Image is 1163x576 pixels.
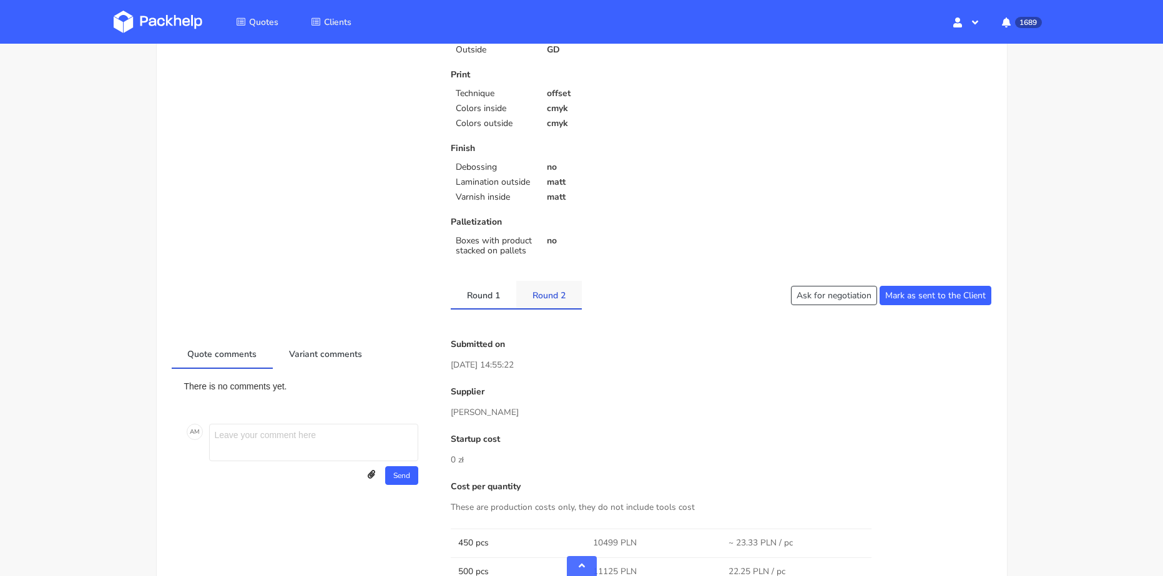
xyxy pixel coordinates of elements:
p: Colors outside [456,119,532,129]
p: Cost per quantity [451,482,992,492]
p: [PERSON_NAME] [451,406,992,419]
span: A [190,424,194,440]
p: no [547,236,712,246]
p: matt [547,192,712,202]
img: Dashboard [114,11,202,33]
p: Debossing [456,162,532,172]
p: Supplier [451,387,992,397]
p: offset [547,89,712,99]
span: Quotes [249,16,278,28]
p: no [547,162,712,172]
span: ~ 23.33 PLN / pc [729,537,793,549]
button: 1689 [992,11,1049,33]
p: Finish [451,144,712,154]
a: Variant comments [273,339,378,367]
a: Round 1 [451,281,516,308]
span: 1689 [1015,17,1041,28]
p: matt [547,177,712,187]
p: There is no comments yet. [184,381,421,391]
p: Submitted on [451,339,992,349]
p: Technique [456,89,532,99]
p: Outside [456,45,532,55]
p: Colors inside [456,104,532,114]
p: Lamination outside [456,177,532,187]
a: Quote comments [172,339,273,367]
a: Round 2 [516,281,582,308]
p: These are production costs only, they do not include tools cost [451,500,992,514]
button: Send [385,466,418,485]
button: Mark as sent to the Client [880,286,991,305]
p: Print [451,70,712,80]
p: GD [547,45,712,55]
a: Clients [296,11,366,33]
a: Quotes [221,11,293,33]
p: Varnish inside [456,192,532,202]
p: Startup cost [451,434,992,444]
p: [DATE] 14:55:22 [451,358,992,372]
p: Boxes with product stacked on pallets [456,236,532,256]
td: 450 pcs [451,529,586,557]
p: cmyk [547,104,712,114]
p: Palletization [451,217,712,227]
span: M [194,424,200,440]
p: 0 zł [451,453,992,467]
p: cmyk [547,119,712,129]
button: Ask for negotiation [791,286,877,305]
span: Clients [324,16,351,28]
span: 10499 PLN [593,537,637,549]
